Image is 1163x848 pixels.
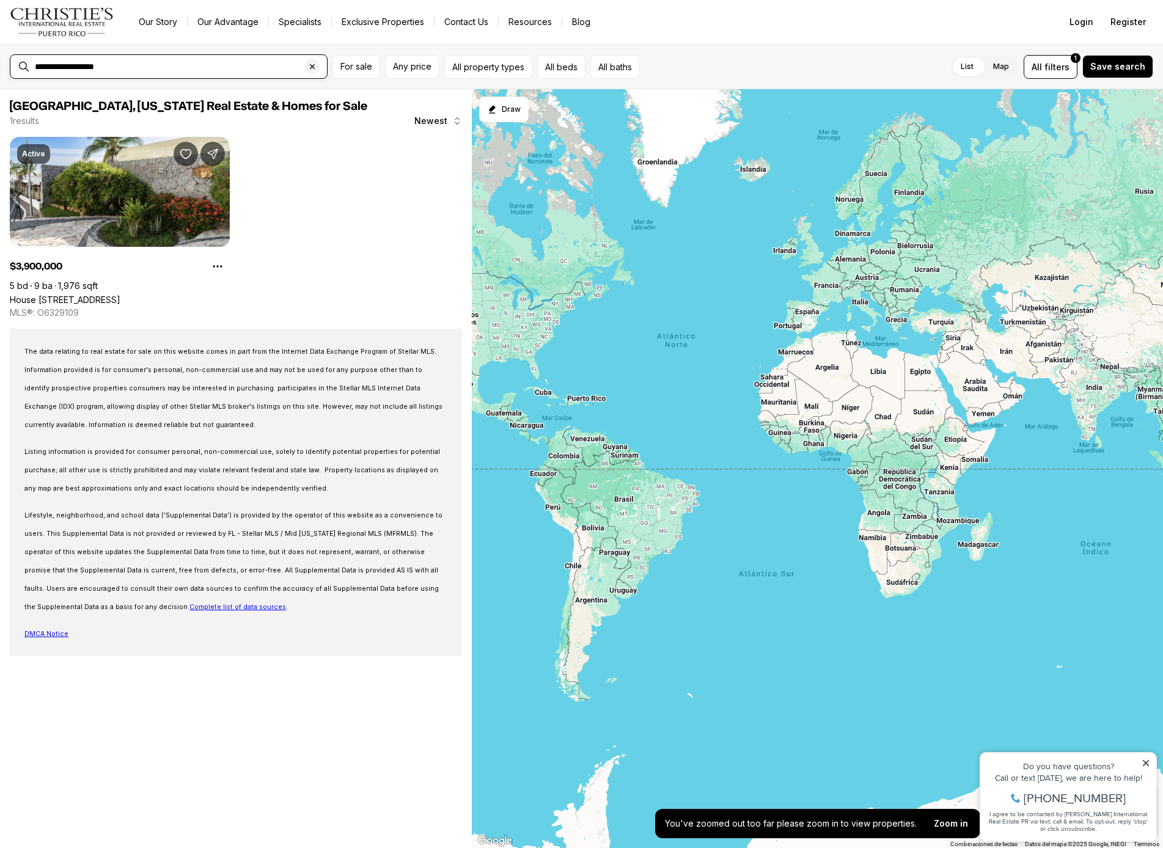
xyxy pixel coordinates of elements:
[24,511,442,611] span: Lifestyle, neighborhood, and school data ('Supplemental Data') is provided by the operator of thi...
[499,13,562,31] a: Resources
[1069,17,1093,27] span: Login
[1082,55,1153,78] button: Save search
[10,100,367,112] span: [GEOGRAPHIC_DATA], [US_STATE] Real Estate & Homes for Sale
[189,603,286,611] a: Complete list of data sources
[393,62,431,71] span: Any price
[129,13,187,31] a: Our Story
[10,294,120,305] a: House No. 6 CALLE VIENTOS ALISIOS, ACAPULCO OC
[479,97,529,122] button: Start drawing
[50,57,152,70] span: [PHONE_NUMBER]
[205,254,230,279] button: Property options
[174,142,198,166] button: Save Property: House No. 6 CALLE VIENTOS ALISIOS
[951,56,983,78] label: List
[13,27,177,36] div: Do you have questions?
[665,819,917,828] p: You've zoomed out too far please zoom in to view properties.
[332,55,380,79] button: For sale
[590,55,640,79] button: All baths
[414,116,447,126] span: Newest
[22,149,45,159] p: Active
[1032,60,1042,73] span: All
[934,819,968,828] p: Zoom in
[444,55,532,79] button: All property types
[983,56,1019,78] label: Map
[24,627,68,638] a: DMCA Notice
[188,13,268,31] a: Our Advantage
[24,630,68,638] span: DMCA Notice
[407,109,469,133] button: Newest
[1024,55,1077,79] button: Allfilters1
[10,116,39,126] p: 1 results
[537,55,585,79] button: All beds
[269,13,331,31] a: Specialists
[340,62,372,71] span: For sale
[10,7,114,37] img: logo
[200,142,225,166] button: Share Property
[1110,17,1146,27] span: Register
[1103,10,1153,34] button: Register
[13,39,177,48] div: Call or text [DATE], we are here to help!
[24,348,442,429] span: The data relating to real estate for sale on this website comes in part from the Internet Data Ex...
[435,13,498,31] button: Contact Us
[1062,10,1101,34] button: Login
[1044,60,1069,73] span: filters
[15,75,174,98] span: I agree to be contacted by [PERSON_NAME] International Real Estate PR via text, call & email. To ...
[24,448,440,492] span: Listing information is provided for consumer personal, non-commercial use, solely to identify pot...
[1090,62,1145,71] span: Save search
[562,13,600,31] a: Blog
[332,13,434,31] a: Exclusive Properties
[926,811,975,836] button: Zoom in
[305,55,327,78] button: Clear search input
[385,55,439,79] button: Any price
[1074,53,1077,63] span: 1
